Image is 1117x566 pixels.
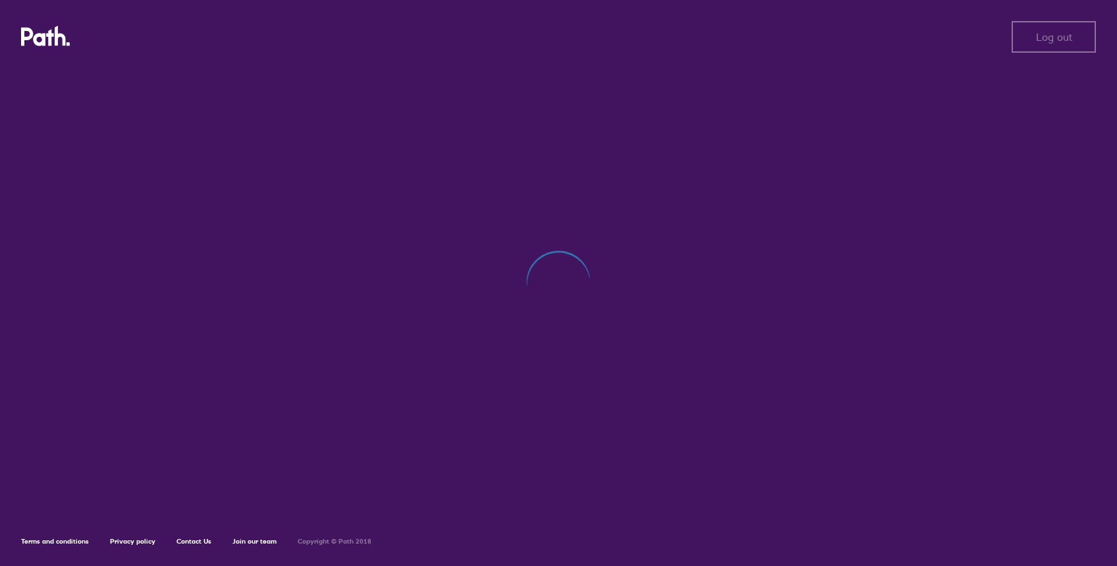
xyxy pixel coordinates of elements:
[232,537,277,546] a: Join our team
[1012,21,1096,53] button: Log out
[21,537,89,546] a: Terms and conditions
[298,538,371,546] h6: Copyright © Path 2018
[110,537,155,546] a: Privacy policy
[177,537,211,546] a: Contact Us
[1036,31,1072,43] span: Log out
